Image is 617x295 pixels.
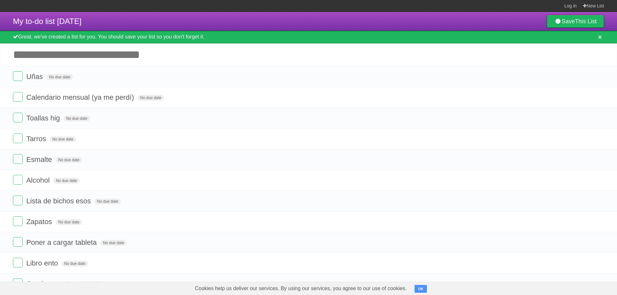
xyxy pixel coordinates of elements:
[13,216,23,226] label: Done
[47,74,73,80] span: No due date
[13,113,23,122] label: Done
[26,259,60,267] span: Libro ento
[26,176,51,184] span: Alcohol
[13,133,23,143] label: Done
[62,261,88,267] span: No due date
[13,154,23,164] label: Done
[547,15,604,28] a: SaveThis List
[575,18,597,25] b: This List
[13,17,82,26] span: My to-do list [DATE]
[13,92,23,102] label: Done
[95,199,121,204] span: No due date
[189,282,413,295] span: Cookies help us deliver our services. By using our services, you agree to our use of cookies.
[26,238,98,246] span: Poner a cargar tableta
[26,218,54,226] span: Zapatos
[26,155,53,164] span: Esmalte
[13,71,23,81] label: Done
[138,95,164,101] span: No due date
[53,178,79,184] span: No due date
[13,278,23,288] label: Done
[13,237,23,247] label: Done
[56,219,82,225] span: No due date
[100,240,127,246] span: No due date
[13,258,23,267] label: Done
[415,285,427,293] button: OK
[13,175,23,185] label: Done
[26,93,136,101] span: Calendario mensual (ya me perdí)
[26,135,48,143] span: Tarros
[26,280,75,288] span: Cuaderno ento
[26,197,92,205] span: Lista de bichos esos
[50,136,76,142] span: No due date
[63,116,90,121] span: No due date
[56,157,82,163] span: No due date
[13,196,23,205] label: Done
[26,114,62,122] span: Toallas hig
[26,73,44,81] span: Uñas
